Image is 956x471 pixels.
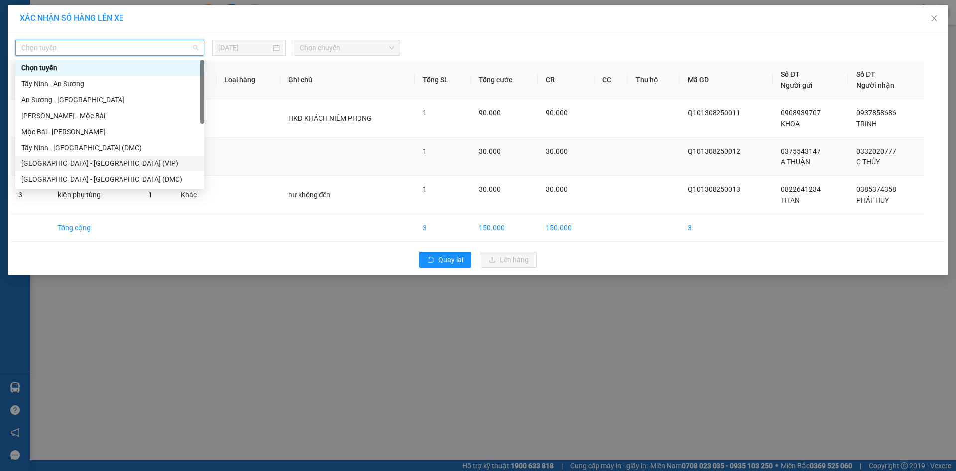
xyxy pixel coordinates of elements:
[15,92,204,108] div: An Sương - Tây Ninh
[781,120,800,128] span: KHOA
[546,185,568,193] span: 30.000
[10,61,50,99] th: STT
[538,214,595,242] td: 150.000
[10,99,50,138] td: 1
[21,78,198,89] div: Tây Ninh - An Sương
[920,5,948,33] button: Close
[781,70,800,78] span: Số ĐT
[471,61,538,99] th: Tổng cước
[680,214,773,242] td: 3
[419,252,471,268] button: rollbackQuay lại
[427,256,434,264] span: rollback
[781,196,800,204] span: TITAN
[546,109,568,117] span: 90.000
[781,147,821,155] span: 0375543147
[50,214,141,242] td: Tổng cộng
[15,140,204,156] div: Tây Ninh - Sài Gòn (DMC)
[21,126,198,137] div: Mộc Bài - [PERSON_NAME]
[471,214,538,242] td: 150.000
[15,156,204,171] div: Sài Gòn - Tây Ninh (VIP)
[628,61,680,99] th: Thu hộ
[856,109,896,117] span: 0937858686
[15,60,204,76] div: Chọn tuyến
[15,108,204,124] div: Hồ Chí Minh - Mộc Bài
[856,81,894,89] span: Người nhận
[781,81,813,89] span: Người gửi
[479,147,501,155] span: 30.000
[680,61,773,99] th: Mã GD
[15,76,204,92] div: Tây Ninh - An Sương
[438,254,463,265] span: Quay lại
[595,61,628,99] th: CC
[423,185,427,193] span: 1
[280,61,415,99] th: Ghi chú
[10,138,50,176] td: 2
[20,13,123,23] span: XÁC NHẬN SỐ HÀNG LÊN XE
[856,196,889,204] span: PHÁT HUY
[288,191,331,199] span: hư không đền
[546,147,568,155] span: 30.000
[15,124,204,140] div: Mộc Bài - Hồ Chí Minh
[856,120,877,128] span: TRINH
[21,62,198,73] div: Chọn tuyến
[300,40,394,55] span: Chọn chuyến
[781,185,821,193] span: 0822641234
[415,214,471,242] td: 3
[856,147,896,155] span: 0332020777
[423,109,427,117] span: 1
[10,176,50,214] td: 3
[688,109,740,117] span: Q101308250011
[415,61,471,99] th: Tổng SL
[21,174,198,185] div: [GEOGRAPHIC_DATA] - [GEOGRAPHIC_DATA] (DMC)
[50,176,141,214] td: kiện phụ tùng
[856,158,880,166] span: C THỦY
[479,185,501,193] span: 30.000
[856,185,896,193] span: 0385374358
[21,94,198,105] div: An Sương - [GEOGRAPHIC_DATA]
[538,61,595,99] th: CR
[688,147,740,155] span: Q101308250012
[423,147,427,155] span: 1
[688,185,740,193] span: Q101308250013
[218,42,271,53] input: 13/08/2025
[856,70,875,78] span: Số ĐT
[781,158,810,166] span: A THUẬN
[481,252,537,268] button: uploadLên hàng
[930,14,938,22] span: close
[21,40,198,55] span: Chọn tuyến
[781,109,821,117] span: 0908939707
[148,191,152,199] span: 1
[21,158,198,169] div: [GEOGRAPHIC_DATA] - [GEOGRAPHIC_DATA] (VIP)
[15,171,204,187] div: Sài Gòn - Tây Ninh (DMC)
[173,176,216,214] td: Khác
[288,114,372,122] span: HKĐ KHÁCH NIÊM PHONG
[21,142,198,153] div: Tây Ninh - [GEOGRAPHIC_DATA] (DMC)
[479,109,501,117] span: 90.000
[216,61,280,99] th: Loại hàng
[21,110,198,121] div: [PERSON_NAME] - Mộc Bài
